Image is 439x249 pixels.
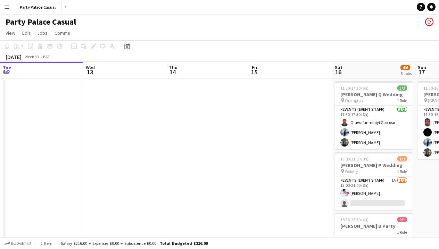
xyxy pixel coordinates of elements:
[401,71,412,76] div: 3 Jobs
[335,91,413,98] h3: [PERSON_NAME] Q Wedding
[335,152,413,210] app-job-card: 13:00-21:00 (8h)1/2[PERSON_NAME] P Wedding Woking1 RoleEvents (Event Staff)1A1/213:00-21:00 (8h)[...
[3,28,18,38] a: View
[335,176,413,210] app-card-role: Events (Event Staff)1A1/213:00-21:00 (8h)[PERSON_NAME]
[38,241,55,246] span: 1 item
[3,240,32,247] button: Budgeted
[43,54,50,59] div: BST
[160,241,208,246] span: Total Budgeted £216.00
[345,169,358,174] span: Woking
[345,98,363,103] span: Orpington
[418,64,426,70] span: Sun
[335,106,413,149] app-card-role: Events (Event Staff)3/311:30-17:30 (6h)Oluwafunminiyi Gbotoso[PERSON_NAME][PERSON_NAME]
[86,64,95,70] span: Wed
[397,217,407,222] span: 0/1
[6,30,15,36] span: View
[19,28,33,38] a: Edit
[397,230,407,235] span: 1 Role
[425,18,433,26] app-user-avatar: Nicole Nkansah
[2,68,11,76] span: 12
[3,64,11,70] span: Tue
[335,64,342,70] span: Sat
[55,30,70,36] span: Comms
[14,0,61,14] button: Party Palace Casual
[397,98,407,103] span: 1 Role
[335,162,413,168] h3: [PERSON_NAME] P Wedding
[52,28,73,38] a: Comms
[6,17,76,27] h1: Party Palace Casual
[340,85,368,91] span: 11:30-17:30 (6h)
[169,64,177,70] span: Thu
[335,223,413,229] h3: [PERSON_NAME] B Party
[252,64,257,70] span: Fri
[22,30,30,36] span: Edit
[397,156,407,161] span: 1/2
[340,217,368,222] span: 18:30-22:30 (4h)
[340,156,368,161] span: 13:00-21:00 (8h)
[400,65,410,70] span: 4/6
[168,68,177,76] span: 14
[251,68,257,76] span: 15
[334,68,342,76] span: 16
[61,241,208,246] div: Salary £216.00 + Expenses £0.00 + Subsistence £0.00 =
[417,68,426,76] span: 17
[11,241,31,246] span: Budgeted
[397,85,407,91] span: 3/3
[34,28,50,38] a: Jobs
[23,54,40,59] span: Week 33
[85,68,95,76] span: 13
[397,169,407,174] span: 1 Role
[335,81,413,149] app-job-card: 11:30-17:30 (6h)3/3[PERSON_NAME] Q Wedding Orpington1 RoleEvents (Event Staff)3/311:30-17:30 (6h)...
[37,30,48,36] span: Jobs
[6,53,22,60] div: [DATE]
